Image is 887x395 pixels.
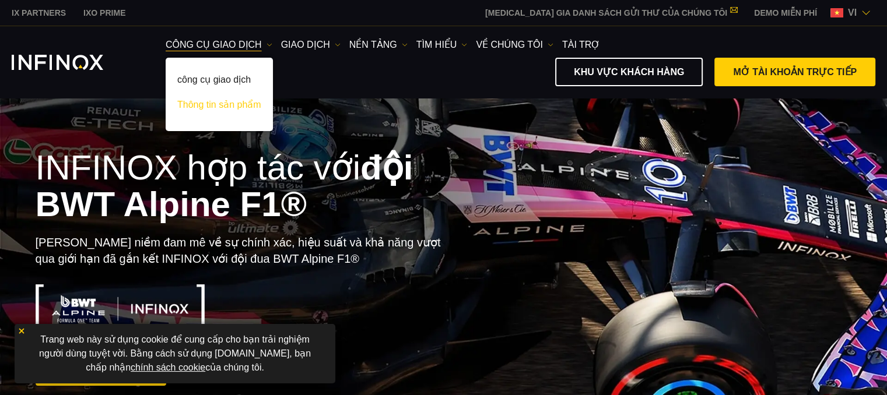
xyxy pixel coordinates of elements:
p: [PERSON_NAME] niềm đam mê về sự chính xác, hiệu suất và khả năng vượt qua giới hạn đã gắn kết INF... [36,234,444,267]
a: [MEDICAL_DATA] GIA DANH SÁCH GỬI THƯ CỦA CHÚNG TÔI [476,8,745,17]
a: công cụ giao dịch [166,69,273,94]
a: INFINOX [75,7,134,19]
a: GIAO DỊCH [281,38,341,52]
a: VỀ CHÚNG TÔI [476,38,553,52]
h1: INFINOX hợp tác với [36,149,444,223]
a: Tìm hiểu [416,38,468,52]
a: INFINOX Logo [12,55,131,70]
a: INFINOX [3,7,75,19]
a: công cụ giao dịch [166,38,272,52]
a: INFINOX MENU [745,7,826,19]
p: Trang web này sử dụng cookie để cung cấp cho bạn trải nghiệm người dùng tuyệt vời. Bằng cách sử d... [20,330,329,378]
a: Tài trợ [562,38,600,52]
a: NỀN TẢNG [349,38,408,52]
span: vi [843,6,861,20]
a: Thông tin sản phẩm [166,94,273,119]
strong: đội BWT Alpine F1® [36,148,413,224]
a: KHU VỰC KHÁCH HÀNG [555,58,703,86]
img: yellow close icon [17,327,26,335]
a: chính sách cookie [131,362,205,372]
a: MỞ TÀI KHOẢN TRỰC TIẾP [714,58,875,86]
